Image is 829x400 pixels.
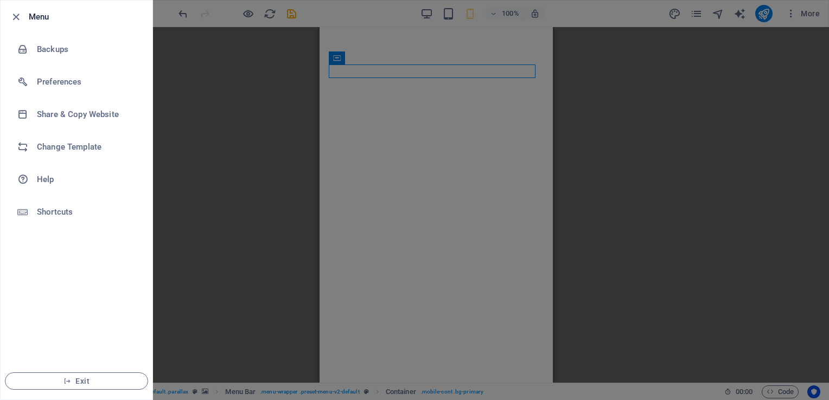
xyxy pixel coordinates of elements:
[37,75,137,88] h6: Preferences
[14,377,139,385] span: Exit
[37,140,137,153] h6: Change Template
[29,10,144,23] h6: Menu
[37,108,137,121] h6: Share & Copy Website
[1,163,152,196] a: Help
[37,205,137,218] h6: Shortcuts
[5,372,148,390] button: Exit
[37,173,137,186] h6: Help
[37,43,137,56] h6: Backups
